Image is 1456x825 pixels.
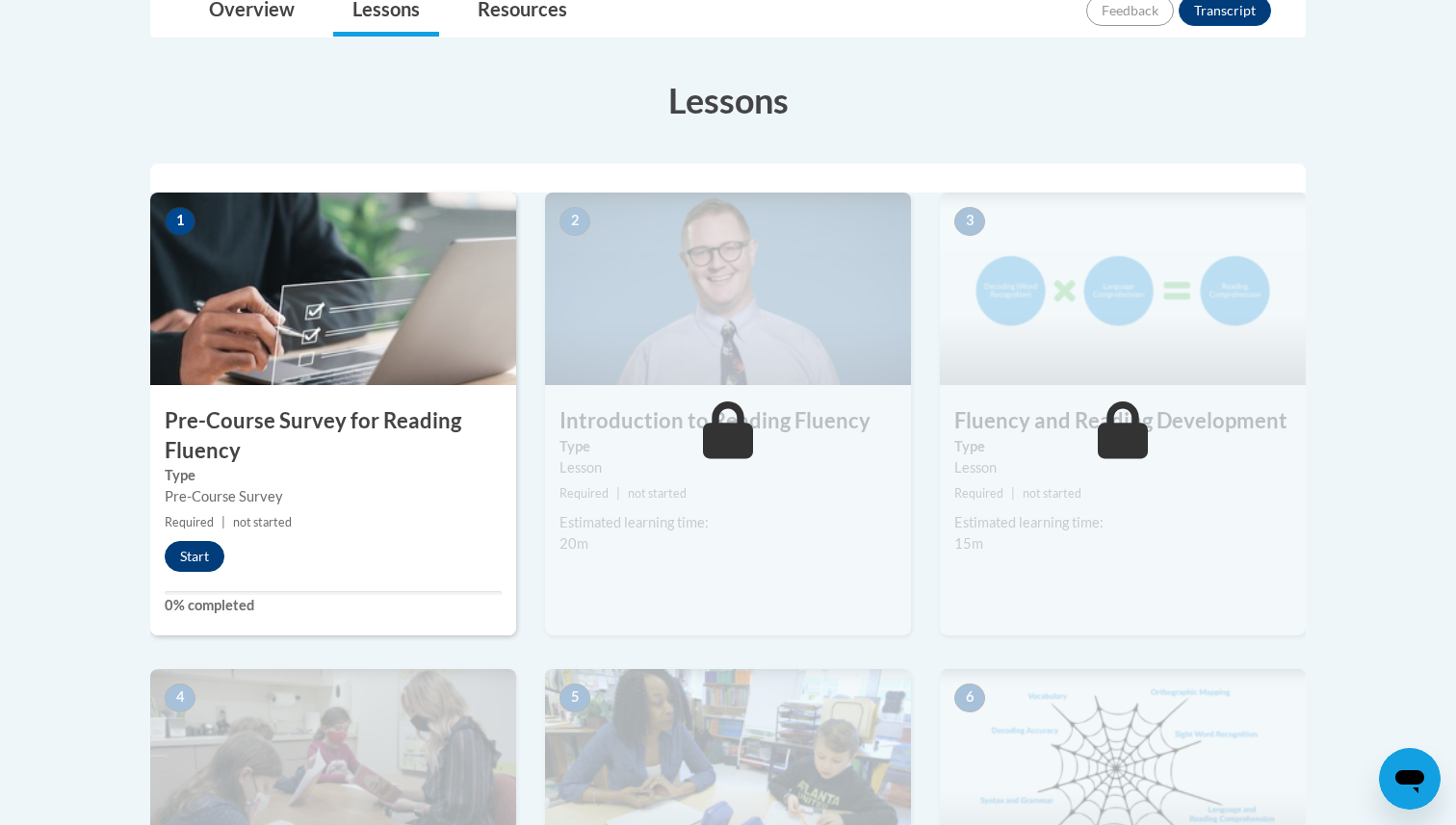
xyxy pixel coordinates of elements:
[165,541,224,572] button: Start
[165,486,502,507] div: Pre-Course Survey
[165,465,502,486] label: Type
[954,683,985,712] span: 6
[221,515,225,529] span: |
[954,436,1291,457] label: Type
[165,207,195,236] span: 1
[150,193,516,385] img: Course Image
[1011,486,1015,501] span: |
[559,436,897,457] label: Type
[954,207,985,236] span: 3
[559,486,609,501] span: Required
[954,486,1003,501] span: Required
[165,595,502,616] label: 0% completed
[559,683,590,712] span: 5
[545,193,911,385] img: Course Image
[165,515,214,529] span: Required
[559,535,588,552] span: 20m
[1379,748,1441,810] iframe: Button to launch messaging window
[559,512,897,533] div: Estimated learning time:
[940,406,1306,436] h3: Fluency and Reading Development
[545,406,911,436] h3: Introduction to Reading Fluency
[954,512,1291,533] div: Estimated learning time:
[940,193,1306,385] img: Course Image
[1023,486,1081,501] span: not started
[559,207,590,236] span: 2
[954,457,1291,478] div: Lesson
[559,457,897,478] div: Lesson
[954,535,983,552] span: 15m
[628,486,687,501] span: not started
[150,76,1306,124] h3: Lessons
[233,515,292,529] span: not started
[150,406,516,466] h3: Pre-Course Survey for Reading Fluency
[616,486,620,501] span: |
[165,683,195,712] span: 4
